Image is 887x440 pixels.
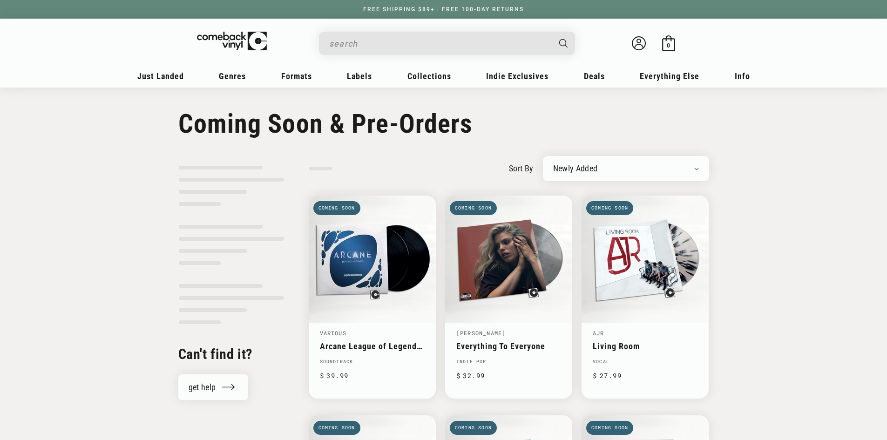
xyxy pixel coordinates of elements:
[640,71,699,81] span: Everything Else
[320,329,346,337] a: Various
[319,32,575,55] div: Search
[178,345,284,363] h2: Can't find it?
[456,329,506,337] a: [PERSON_NAME]
[178,374,249,400] a: get help
[407,71,451,81] span: Collections
[354,6,533,13] a: FREE SHIPPING $89+ | FREE 100-DAY RETURNS
[320,341,425,351] a: Arcane League of Legends - Season Two Soundtrack
[667,42,670,49] span: 0
[509,162,534,175] label: sort by
[137,71,184,81] span: Just Landed
[584,71,605,81] span: Deals
[593,329,604,337] a: AJR
[486,71,548,81] span: Indie Exclusives
[456,341,561,351] a: Everything To Everyone
[735,71,750,81] span: Info
[178,108,709,139] h1: Coming Soon & Pre-Orders
[551,32,576,55] button: Search
[347,71,372,81] span: Labels
[593,341,697,351] a: Living Room
[329,34,550,53] input: search
[281,71,312,81] span: Formats
[219,71,246,81] span: Genres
